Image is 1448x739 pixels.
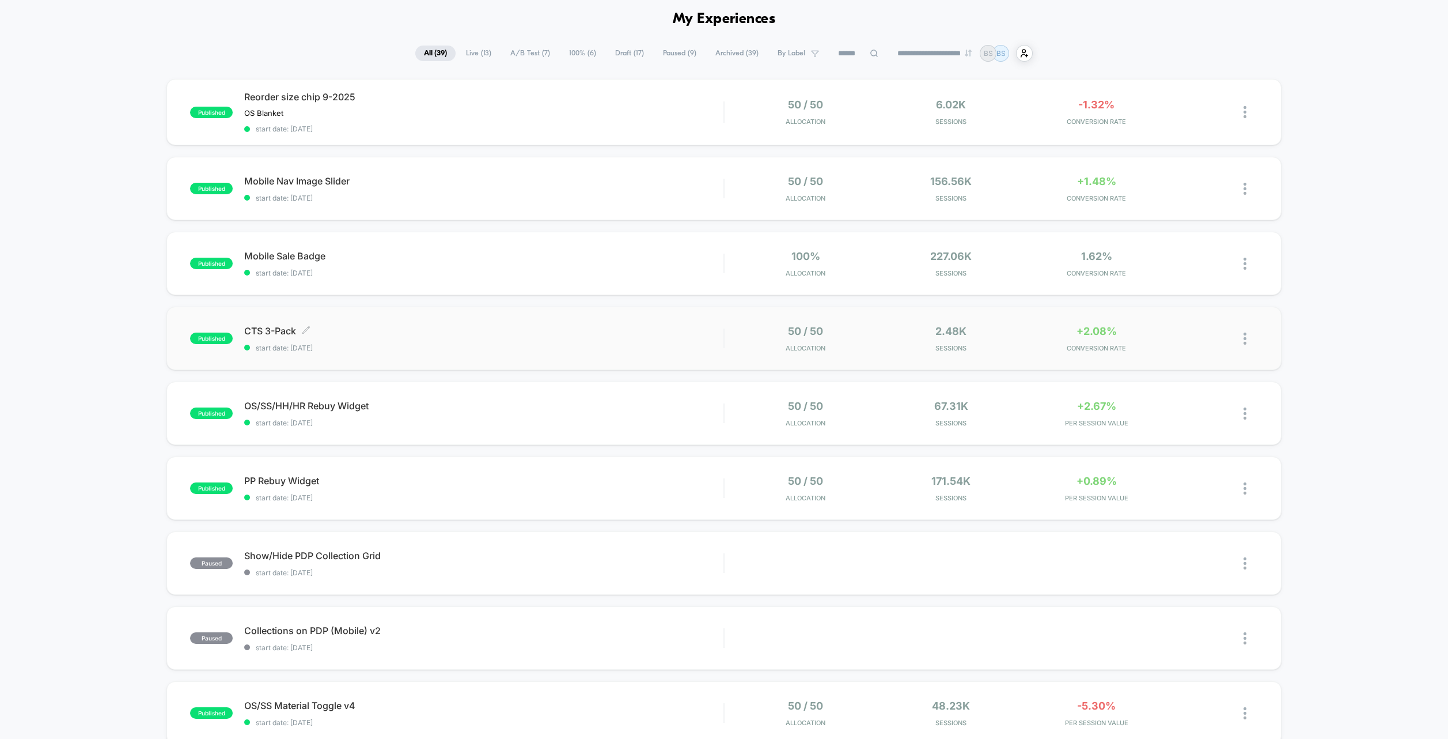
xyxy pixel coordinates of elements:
span: 156.56k [930,175,972,187]
span: By Label [778,49,805,58]
span: start date: [DATE] [244,493,723,502]
span: All ( 39 ) [415,46,456,61]
span: Show/Hide PDP Collection Grid [244,550,723,561]
span: published [190,707,233,719]
span: PER SESSION VALUE [1026,419,1166,427]
span: A/B Test ( 7 ) [502,46,559,61]
span: 100% [791,250,820,262]
span: OS Blanket [244,108,283,118]
p: BS [984,49,993,58]
span: OS/SS Material Toggle v4 [244,700,723,711]
h1: My Experiences [673,11,776,28]
span: start date: [DATE] [244,125,723,133]
span: start date: [DATE] [244,194,723,202]
span: Archived ( 39 ) [707,46,767,61]
span: Live ( 13 ) [457,46,500,61]
span: 171.54k [931,475,971,487]
span: Sessions [881,419,1021,427]
span: published [190,333,233,344]
span: 2.48k [935,325,966,337]
span: Sessions [881,719,1021,727]
span: Draft ( 17 ) [607,46,653,61]
img: close [1244,632,1246,644]
img: close [1244,482,1246,495]
span: 1.62% [1081,250,1112,262]
span: +0.89% [1076,475,1117,487]
span: CONVERSION RATE [1026,118,1166,126]
span: Sessions [881,118,1021,126]
span: start date: [DATE] [244,418,723,427]
p: BS [996,49,1006,58]
span: PER SESSION VALUE [1026,719,1166,727]
span: 100% ( 6 ) [560,46,605,61]
span: Mobile Nav Image Slider [244,175,723,187]
span: Mobile Sale Badge [244,250,723,262]
span: PER SESSION VALUE [1026,494,1166,502]
span: 50 / 50 [788,325,823,337]
span: 50 / 50 [788,400,823,412]
img: close [1244,258,1246,270]
span: paused [190,632,233,644]
span: Allocation [786,269,825,277]
span: start date: [DATE] [244,718,723,727]
img: close [1244,557,1246,570]
img: close [1244,333,1246,345]
span: PP Rebuy Widget [244,475,723,487]
span: Allocation [786,194,825,202]
span: published [190,183,233,194]
span: published [190,408,233,419]
span: -1.32% [1078,99,1115,111]
span: Allocation [786,118,825,126]
span: Collections on PDP (Mobile) v2 [244,625,723,636]
span: 50 / 50 [788,475,823,487]
span: 50 / 50 [788,175,823,187]
img: close [1244,106,1246,118]
span: Sessions [881,269,1021,277]
span: 50 / 50 [788,99,823,111]
span: 67.31k [934,400,968,412]
span: CONVERSION RATE [1026,269,1166,277]
span: Sessions [881,344,1021,352]
span: Allocation [786,719,825,727]
span: 6.02k [936,99,966,111]
span: +1.48% [1077,175,1116,187]
img: close [1244,183,1246,195]
span: -5.30% [1077,700,1116,712]
span: Allocation [786,419,825,427]
span: +2.08% [1076,325,1117,337]
span: start date: [DATE] [244,568,723,577]
span: published [190,107,233,118]
span: Allocation [786,494,825,502]
img: close [1244,408,1246,420]
span: start date: [DATE] [244,344,723,352]
span: 50 / 50 [788,700,823,712]
span: Allocation [786,344,825,352]
span: CONVERSION RATE [1026,194,1166,202]
span: +2.67% [1077,400,1116,412]
span: paused [190,557,233,569]
span: CONVERSION RATE [1026,344,1166,352]
span: start date: [DATE] [244,643,723,652]
img: end [965,50,972,56]
span: CTS 3-Pack [244,325,723,337]
span: 227.06k [930,250,972,262]
span: start date: [DATE] [244,269,723,277]
span: Reorder size chip 9-2025 [244,91,723,103]
img: close [1244,707,1246,719]
span: 48.23k [932,700,970,712]
span: Paused ( 9 ) [654,46,705,61]
span: OS/SS/HH/HR Rebuy Widget [244,400,723,412]
span: Sessions [881,194,1021,202]
span: Sessions [881,494,1021,502]
span: published [190,258,233,269]
span: published [190,482,233,494]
